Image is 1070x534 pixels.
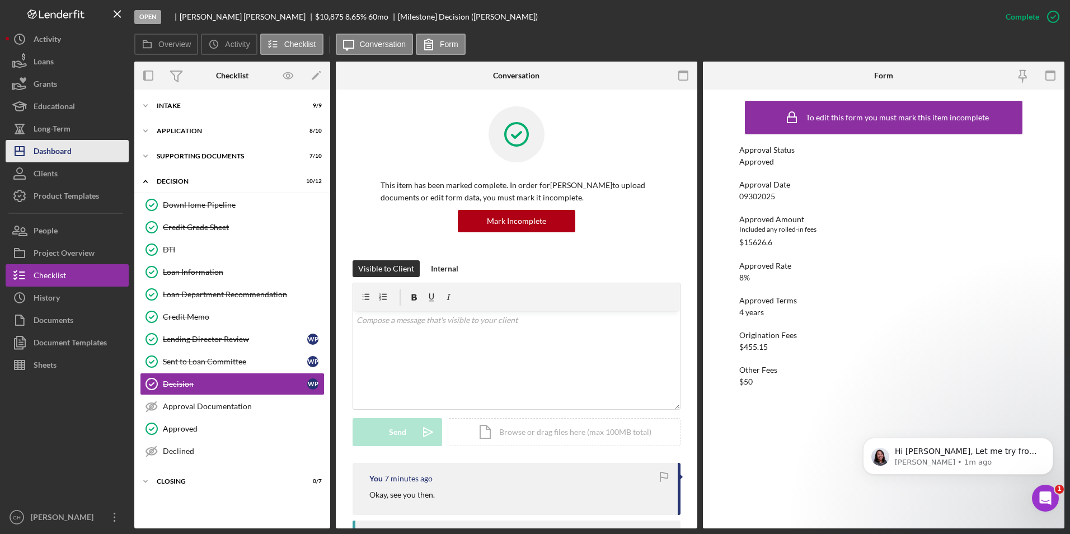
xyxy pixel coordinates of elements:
div: Decision [157,178,294,185]
button: Clients [6,162,129,185]
div: 4 years [739,308,764,317]
div: DownHome Pipeline [163,200,324,209]
div: Open [134,10,161,24]
a: Declined [140,440,325,462]
div: Dashboard [34,140,72,165]
div: Educational [34,95,75,120]
a: Activity [6,28,129,50]
a: DownHome Pipeline [140,194,325,216]
button: Activity [201,34,257,55]
button: Document Templates [6,331,129,354]
div: 10 / 12 [302,178,322,185]
button: Visible to Client [353,260,420,277]
div: Approved Terms [739,296,1029,305]
div: 8.65 % [345,12,367,21]
div: W P [307,334,318,345]
div: [Milestone] Decision ([PERSON_NAME]) [398,12,538,21]
button: Send [353,418,442,446]
button: Checklist [260,34,323,55]
a: Checklist [6,264,129,287]
a: Approved [140,418,325,440]
div: Internal [431,260,458,277]
button: Product Templates [6,185,129,207]
div: Approved [163,424,324,433]
button: Long-Term [6,118,129,140]
button: Form [416,34,466,55]
button: Overview [134,34,198,55]
div: $15626.6 [739,238,772,247]
div: DTI [163,245,324,254]
button: Educational [6,95,129,118]
a: Lending Director ReviewWP [140,328,325,350]
button: Conversation [336,34,414,55]
button: Internal [425,260,464,277]
div: Clients [34,162,58,188]
div: Form [874,71,893,80]
a: Loan Department Recommendation [140,283,325,306]
div: $50 [739,377,753,386]
div: Complete [1006,6,1039,28]
div: Application [157,128,294,134]
div: 7 / 10 [302,153,322,160]
div: W P [307,356,318,367]
div: Supporting Documents [157,153,294,160]
div: Long-Term [34,118,71,143]
a: Sent to Loan CommitteeWP [140,350,325,373]
div: Activity [34,28,61,53]
div: Approval Date [739,180,1029,189]
p: This item has been marked complete. In order for [PERSON_NAME] to upload documents or edit form d... [381,179,653,204]
div: Conversation [493,71,539,80]
div: [PERSON_NAME] [PERSON_NAME] [180,12,315,21]
div: 60 mo [368,12,388,21]
div: To edit this form you must mark this item incomplete [806,113,989,122]
div: Visible to Client [358,260,414,277]
div: [PERSON_NAME] [28,506,101,531]
label: Activity [225,40,250,49]
div: Loan Department Recommendation [163,290,324,299]
div: You [369,474,383,483]
div: Document Templates [34,331,107,357]
button: History [6,287,129,309]
span: 1 [1055,485,1064,494]
div: History [34,287,60,312]
a: DTI [140,238,325,261]
iframe: Intercom notifications message [846,414,1070,504]
div: Approval Status [739,146,1029,154]
a: DecisionWP [140,373,325,395]
p: Message from Christina, sent 1m ago [49,43,193,53]
button: People [6,219,129,242]
div: Lending Director Review [163,335,307,344]
div: Checklist [216,71,248,80]
div: Included any rolled-in fees [739,224,1029,235]
button: Dashboard [6,140,129,162]
span: $10,875 [315,12,344,21]
div: Checklist [34,264,66,289]
div: Closing [157,478,294,485]
text: CH [13,514,21,521]
div: Intake [157,102,294,109]
div: Sent to Loan Committee [163,357,307,366]
a: Loans [6,50,129,73]
iframe: Intercom live chat [1032,485,1059,512]
label: Form [440,40,458,49]
div: Loan Information [163,268,324,277]
div: Credit Memo [163,312,324,321]
div: Loans [34,50,54,76]
div: 9 / 9 [302,102,322,109]
button: Grants [6,73,129,95]
div: Grants [34,73,57,98]
div: Other Fees [739,366,1029,374]
label: Checklist [284,40,316,49]
button: Project Overview [6,242,129,264]
a: Credit Memo [140,306,325,328]
div: Sheets [34,354,57,379]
